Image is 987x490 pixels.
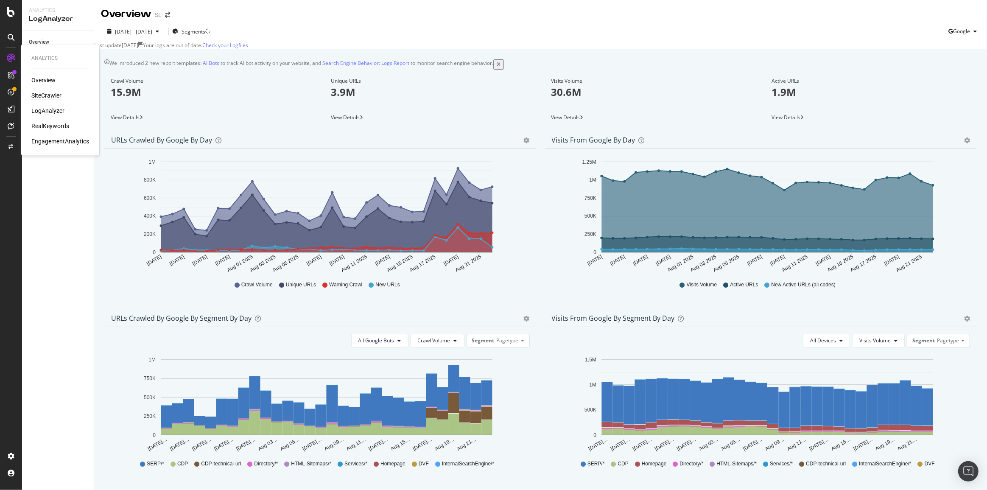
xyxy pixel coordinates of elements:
span: CDP-technical-url [806,460,846,468]
button: Visits Volume [852,334,905,347]
text: [DATE] [632,253,649,266]
span: Pagetype [497,337,519,344]
span: CDP [177,460,188,468]
text: 500K [144,394,156,400]
div: A chart. [111,156,526,274]
span: CDP [618,460,628,468]
div: Visits from Google by day [552,136,635,144]
text: [DATE] [654,253,671,266]
a: Check your Logfiles [202,42,248,49]
text: Aug 11 2025 [780,253,808,273]
span: Active URLs [730,281,758,288]
div: Overview [101,7,151,21]
div: EngagementAnalytics [31,137,89,146]
svg: A chart. [111,354,526,453]
text: 0 [593,249,596,255]
span: HTML-Sitemaps/* [291,460,331,468]
text: 250K [584,231,596,237]
span: Google [953,28,970,35]
span: Warning Crawl [329,281,362,288]
text: Aug 15 2025 [826,253,854,273]
div: URLs Crawled by Google by day [111,136,212,144]
text: 750K [584,195,596,201]
div: URLs Crawled by Google By Segment By Day [111,314,252,322]
text: [DATE] [328,253,345,266]
text: 750K [144,375,156,381]
span: Segments [182,28,205,35]
div: A chart. [552,354,967,453]
a: RealKeywords [31,122,69,130]
a: AI Bots [203,59,219,67]
span: View Details [111,114,140,121]
div: Unique URLs [331,77,530,85]
p: 1.9M [772,85,970,99]
button: Segments [172,25,205,38]
span: [DATE] - [DATE] [115,28,152,35]
a: SiteCrawler [31,91,62,100]
text: Aug 01 2025 [666,253,694,273]
text: [DATE] [374,253,391,266]
text: Aug 05 2025 [271,253,299,273]
span: View Details [772,114,800,121]
div: [DATE] [122,42,138,49]
div: LogAnalyzer [29,14,87,24]
text: [DATE] [746,253,763,266]
p: 3.9M [331,85,530,99]
text: 400K [144,213,156,219]
button: Google [948,25,980,38]
span: DVF [419,460,429,468]
text: Aug 21 2025 [895,253,923,273]
text: Aug 17 2025 [849,253,877,273]
div: gear [524,316,530,322]
span: InternalSearchEngine/* [442,460,494,468]
text: [DATE] [609,253,626,266]
span: Unique URLs [286,281,316,288]
button: All Google Bots [351,334,408,347]
button: Crawl Volume [411,334,464,347]
div: Overview [29,38,49,47]
div: gear [964,316,970,322]
text: 500K [584,213,596,219]
div: gear [524,137,530,143]
text: [DATE] [883,253,900,266]
div: Open Intercom Messenger [958,461,979,482]
div: arrow-right-arrow-left [165,12,170,18]
a: Overview [29,38,88,47]
p: 30.6M [551,85,750,99]
span: All Devices [810,337,836,344]
text: [DATE] [191,253,208,266]
span: Pagetype [937,337,959,344]
div: Crawl Volume [111,77,310,85]
text: [DATE] [769,253,786,266]
text: 1M [589,177,596,183]
span: View Details [551,114,580,121]
span: Segment [472,337,495,344]
a: LogAnalyzer [31,106,64,115]
span: SERP/* [587,460,605,468]
span: Crawl Volume [241,281,273,288]
text: Aug 15 2025 [386,253,414,273]
text: 0 [593,432,596,438]
span: Segment [912,337,935,344]
svg: A chart. [552,156,967,274]
text: [DATE] [815,253,832,266]
span: Visits Volume [687,281,717,288]
span: All Google Bots [358,337,394,344]
button: close banner [493,59,504,69]
div: SL [155,11,162,19]
text: Aug 03 2025 [689,253,717,273]
button: [DATE] - [DATE] [101,28,165,36]
div: Visits from Google By Segment By Day [552,314,675,322]
span: View Details [331,114,360,121]
text: 1.25M [582,159,596,165]
span: Services/* [770,460,793,468]
span: Homepage [380,460,405,468]
text: Aug 11 2025 [340,253,368,273]
text: [DATE] [305,253,322,266]
div: Visits Volume [551,77,750,85]
span: CDP-technical-url [201,460,241,468]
